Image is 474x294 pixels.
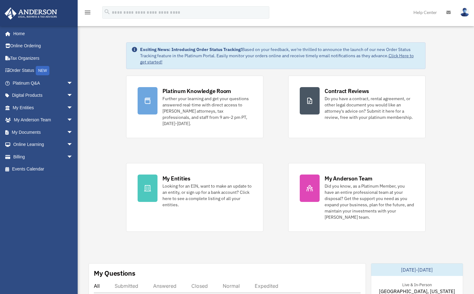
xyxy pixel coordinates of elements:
a: Online Ordering [4,40,82,52]
a: My Entities Looking for an EIN, want to make an update to an entity, or sign up for a bank accoun... [126,163,263,232]
div: Submitted [115,283,138,289]
a: Click Here to get started! [140,53,414,65]
a: Events Calendar [4,163,82,175]
div: My Entities [162,175,190,182]
a: Online Learningarrow_drop_down [4,138,82,151]
a: My Entitiesarrow_drop_down [4,101,82,114]
a: Digital Productsarrow_drop_down [4,89,82,102]
img: User Pic [460,8,469,17]
div: My Anderson Team [325,175,372,182]
img: Anderson Advisors Platinum Portal [3,7,59,20]
i: search [104,8,111,15]
a: Platinum Q&Aarrow_drop_down [4,77,82,89]
a: menu [84,11,91,16]
div: Normal [223,283,240,289]
div: Closed [191,283,208,289]
div: Live & In-Person [397,281,437,287]
span: arrow_drop_down [67,151,79,163]
div: Platinum Knowledge Room [162,87,231,95]
div: NEW [36,66,49,75]
i: menu [84,9,91,16]
a: My Anderson Teamarrow_drop_down [4,114,82,126]
div: Based on your feedback, we're thrilled to announce the launch of our new Order Status Tracking fe... [140,46,421,65]
div: Answered [153,283,176,289]
span: arrow_drop_down [67,101,79,114]
a: Billingarrow_drop_down [4,151,82,163]
span: arrow_drop_down [67,114,79,127]
span: arrow_drop_down [67,77,79,90]
div: Did you know, as a Platinum Member, you have an entire professional team at your disposal? Get th... [325,183,414,220]
a: Tax Organizers [4,52,82,64]
span: arrow_drop_down [67,126,79,139]
a: Platinum Knowledge Room Further your learning and get your questions answered real-time with dire... [126,76,263,138]
span: arrow_drop_down [67,89,79,102]
div: All [94,283,100,289]
div: My Questions [94,268,135,278]
div: Do you have a contract, rental agreement, or other legal document you would like an attorney's ad... [325,96,414,120]
a: Home [4,27,79,40]
div: Contract Reviews [325,87,369,95]
a: Order StatusNEW [4,64,82,77]
a: My Anderson Team Did you know, as a Platinum Member, you have an entire professional team at your... [288,163,426,232]
strong: Exciting News: Introducing Order Status Tracking! [140,47,242,52]
a: Contract Reviews Do you have a contract, rental agreement, or other legal document you would like... [288,76,426,138]
div: Looking for an EIN, want to make an update to an entity, or sign up for a bank account? Click her... [162,183,252,208]
a: My Documentsarrow_drop_down [4,126,82,138]
div: [DATE]-[DATE] [371,264,463,276]
span: arrow_drop_down [67,138,79,151]
div: Further your learning and get your questions answered real-time with direct access to [PERSON_NAM... [162,96,252,127]
div: Expedited [255,283,278,289]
